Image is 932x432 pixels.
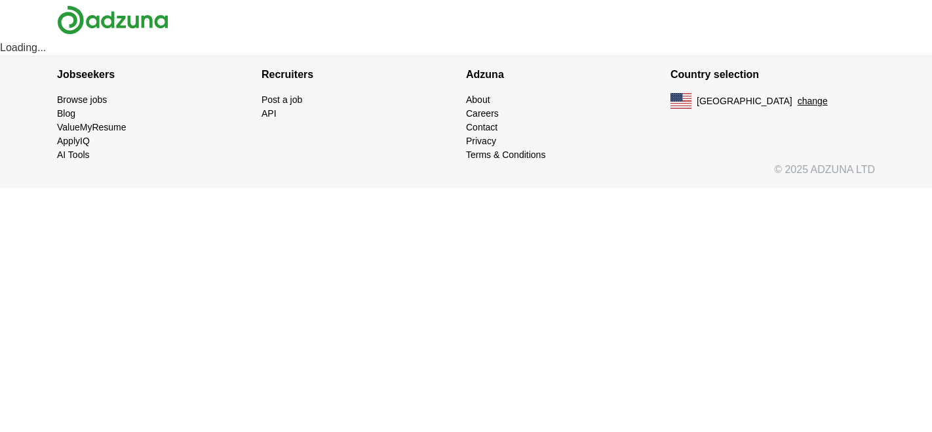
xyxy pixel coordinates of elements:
a: AI Tools [57,149,90,160]
a: Privacy [466,136,496,146]
a: Blog [57,108,75,119]
a: ApplyIQ [57,136,90,146]
a: Terms & Conditions [466,149,545,160]
img: Adzuna logo [57,5,168,35]
a: Browse jobs [57,94,107,105]
img: US flag [670,93,691,109]
a: About [466,94,490,105]
button: change [798,94,828,108]
a: Post a job [262,94,302,105]
span: [GEOGRAPHIC_DATA] [697,94,792,108]
a: API [262,108,277,119]
a: Contact [466,122,497,132]
a: ValueMyResume [57,122,126,132]
div: © 2025 ADZUNA LTD [47,162,885,188]
a: Careers [466,108,499,119]
h4: Country selection [670,56,875,93]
